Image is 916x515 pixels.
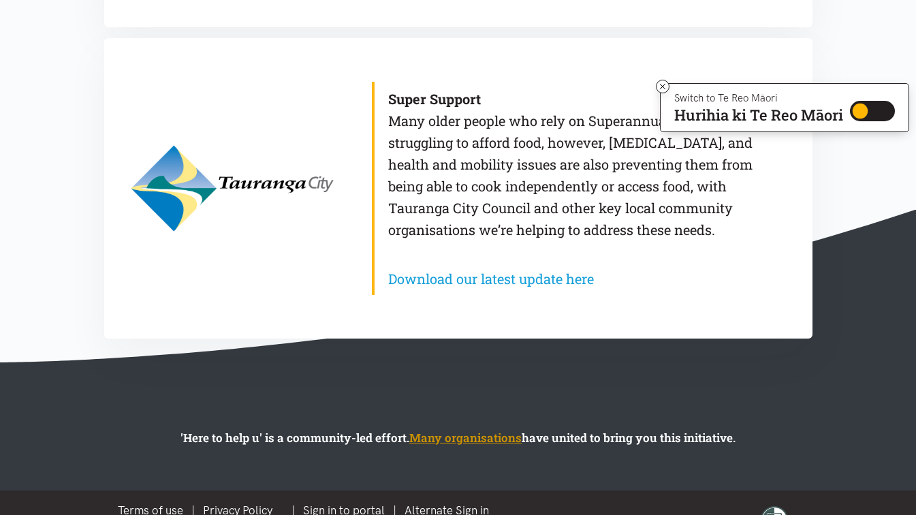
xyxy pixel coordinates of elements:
a: Download our latest update here [388,270,594,287]
b: Super Support [388,90,481,108]
p: 'Here to help u' is a community-led effort. have united to bring you this initiative. [166,428,750,447]
p: Switch to Te Reo Māori [674,94,843,102]
p: Hurihia ki Te Reo Māori [674,109,843,121]
a: Many organisations [409,430,522,446]
p: Many older people who rely on Superannuation are struggling to afford food, however, [MEDICAL_DAT... [388,88,772,240]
